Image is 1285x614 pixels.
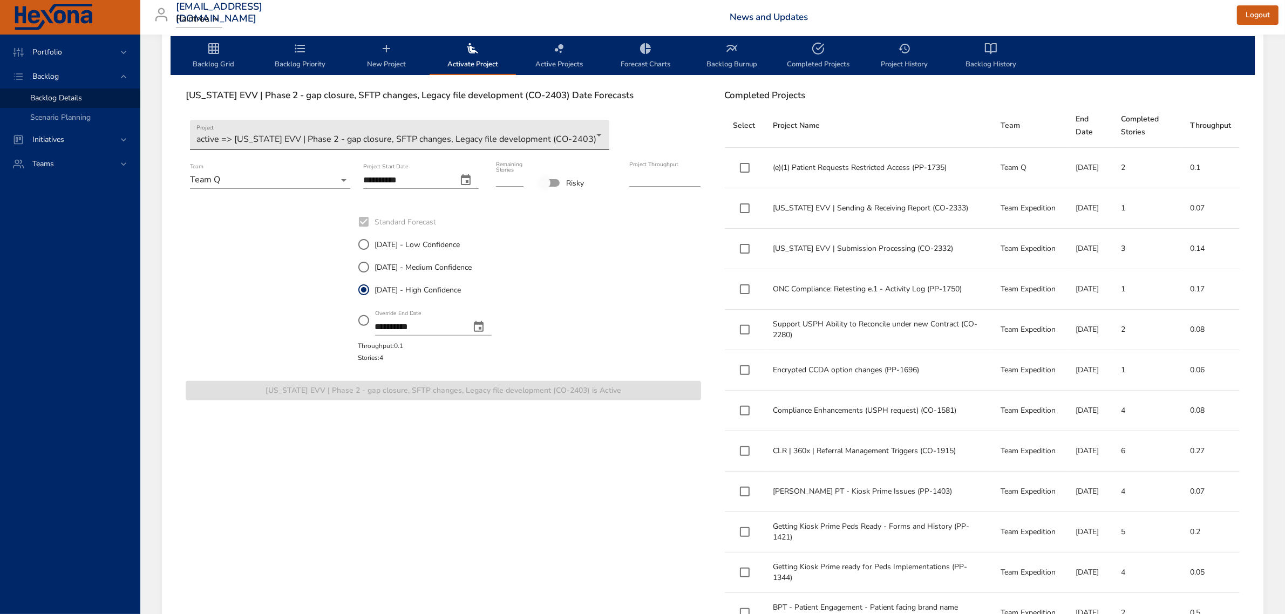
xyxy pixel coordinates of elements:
td: [DATE] [1067,552,1112,593]
td: 0.08 [1181,310,1240,350]
th: Completed Stories [1112,104,1181,148]
label: Override End Date [375,311,421,317]
div: StandardForecast [358,233,500,340]
span: New Project [350,42,423,71]
td: 0.2 [1181,512,1240,552]
span: Initiatives [24,134,73,145]
span: Backlog Priority [263,42,337,71]
td: (e)(1) Patient Requests Restricted Access (PP-1735) [765,148,992,188]
span: Activate Project [436,42,509,71]
td: CLR | 360x | Referral Management Triggers (CO-1915) [765,431,992,472]
label: Project Throughput [629,162,678,168]
span: Backlog History [954,42,1028,71]
td: [DATE] [1067,188,1112,229]
td: Getting Kiosk Prime ready for Peds Implementations (PP-1344) [765,552,992,593]
span: Project History [868,42,941,71]
td: [US_STATE] EVV | Sending & Receiving Report (CO-2333) [765,188,992,229]
h6: Completed Projects [725,90,1240,101]
td: [DATE] [1067,391,1112,431]
span: Standard Forecast [375,216,437,228]
td: [DATE] [1067,310,1112,350]
td: 0.17 [1181,269,1240,310]
span: Completed Projects [781,42,855,71]
th: Team [992,104,1067,148]
td: Team Expedition [992,431,1067,472]
td: [DATE] [1067,512,1112,552]
span: Risky [566,178,584,189]
div: backlog-tab [171,36,1255,75]
td: Compliance Enhancements (USPH request) (CO-1581) [765,391,992,431]
td: Team Expedition [992,269,1067,310]
button: change date [453,167,479,193]
span: [DATE] - Medium Confidence [375,262,472,273]
th: Project Name [765,104,992,148]
td: 0.06 [1181,350,1240,391]
td: [DATE] [1067,269,1112,310]
th: End Date [1067,104,1112,148]
td: 3 [1112,229,1181,269]
td: 4 [1112,391,1181,431]
td: Getting Kiosk Prime Peds Ready - Forms and History (PP-1421) [765,512,992,552]
span: Stories: 4 [358,353,384,362]
a: News and Updates [730,11,808,23]
td: Team Expedition [992,229,1067,269]
button: change date [466,314,492,340]
button: Logout [1237,5,1279,25]
td: [US_STATE] EVV | Submission Processing (CO-2332) [765,229,992,269]
td: [DATE] [1067,431,1112,472]
td: [DATE] [1067,229,1112,269]
span: Portfolio [24,47,71,57]
td: Team Expedition [992,391,1067,431]
td: Team Expedition [992,512,1067,552]
td: Team Expedition [992,350,1067,391]
td: Team Q [992,148,1067,188]
td: [DATE] [1067,148,1112,188]
td: 0.1 [1181,148,1240,188]
td: 4 [1112,552,1181,593]
td: 0.07 [1181,472,1240,512]
td: 6 [1112,431,1181,472]
td: Team Expedition [992,188,1067,229]
td: 1 [1112,188,1181,229]
td: 0.05 [1181,552,1240,593]
th: Select [725,104,765,148]
h3: [EMAIL_ADDRESS][DOMAIN_NAME] [176,1,263,24]
label: Remaining Stories [496,162,522,173]
td: Support USPH Ability to Reconcile under new Contract (CO-2280) [765,310,992,350]
label: Team [190,164,203,170]
td: 4 [1112,472,1181,512]
div: Raintree [176,11,222,28]
td: 1 [1112,269,1181,310]
td: Encrypted CCDA option changes (PP-1696) [765,350,992,391]
th: Throughput [1181,104,1240,148]
span: [DATE] - Low Confidence [375,239,460,250]
td: 0.27 [1181,431,1240,472]
span: Logout [1246,9,1270,22]
span: Scenario Planning [30,112,91,122]
td: 5 [1112,512,1181,552]
img: Hexona [13,4,94,31]
td: Team Expedition [992,310,1067,350]
span: [DATE] - High Confidence [375,284,461,296]
label: Project Start Date [363,164,408,170]
td: 0.08 [1181,391,1240,431]
div: active => [US_STATE] EVV | Phase 2 - gap closure, SFTP changes, Legacy file development (CO-2403) [190,120,609,150]
td: [PERSON_NAME] PT - Kiosk Prime Issues (PP-1403) [765,472,992,512]
span: Teams [24,159,63,169]
span: Throughput: 0.1 [358,342,404,350]
h6: [US_STATE] EVV | Phase 2 - gap closure, SFTP changes, Legacy file development (CO-2403) Date Fore... [186,90,701,101]
td: Team Expedition [992,552,1067,593]
span: Backlog [24,71,67,81]
td: 2 [1112,310,1181,350]
td: ONC Compliance: Retesting e.1 - Activity Log (PP-1750) [765,269,992,310]
td: [DATE] [1067,350,1112,391]
input: Override End Datechange date [375,318,461,336]
span: Backlog Grid [177,42,250,71]
div: Team Q [190,172,350,189]
td: 0.07 [1181,188,1240,229]
span: Backlog Burnup [695,42,769,71]
span: Backlog Details [30,93,82,103]
td: 1 [1112,350,1181,391]
span: Active Projects [522,42,596,71]
td: [DATE] [1067,472,1112,512]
